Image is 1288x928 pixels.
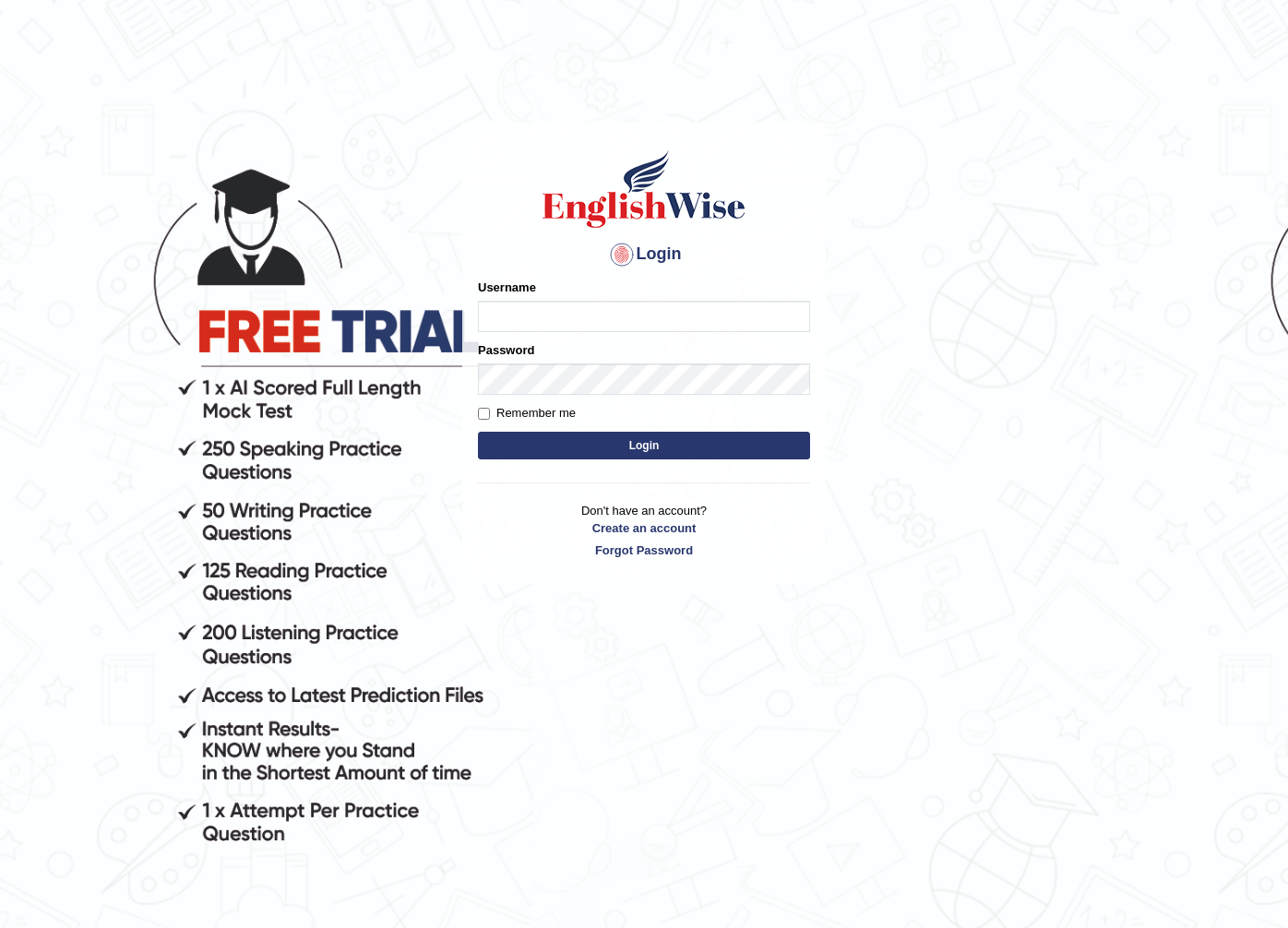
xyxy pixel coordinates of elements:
label: Remember me [478,404,576,422]
a: Create an account [478,519,810,537]
a: Forgot Password [478,541,810,559]
p: Don't have an account? [478,502,810,559]
label: Username [478,279,536,296]
button: Login [478,432,810,459]
h4: Login [478,240,810,269]
input: Remember me [478,408,490,420]
label: Password [478,341,534,359]
img: Logo of English Wise sign in for intelligent practice with AI [539,148,749,231]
